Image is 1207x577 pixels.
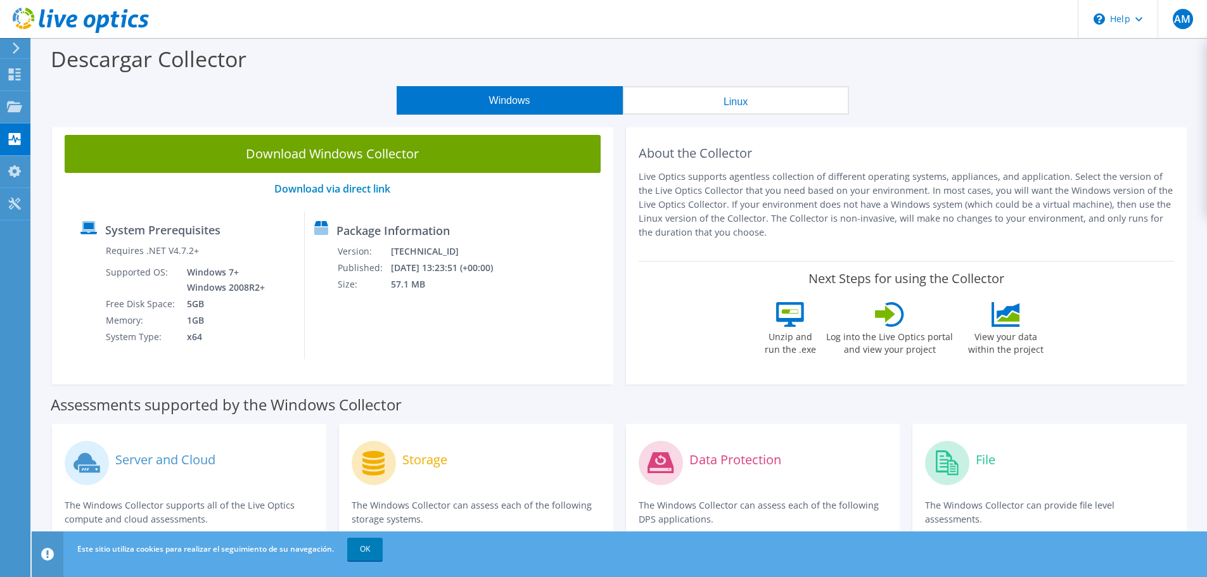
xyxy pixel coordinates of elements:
[352,498,601,526] p: The Windows Collector can assess each of the following storage systems.
[274,182,390,196] a: Download via direct link
[761,327,819,356] label: Unzip and run the .exe
[105,264,177,296] td: Supported OS:
[51,44,246,73] label: Descargar Collector
[65,135,601,173] a: Download Windows Collector
[397,86,623,115] button: Windows
[1094,13,1105,25] svg: \n
[77,543,334,554] span: Este sitio utiliza cookies para realizar el seguimiento de su navegación.
[177,312,267,329] td: 1GB
[639,498,888,526] p: The Windows Collector can assess each of the following DPS applications.
[115,453,215,466] label: Server and Cloud
[1173,9,1193,29] span: AM
[336,224,450,237] label: Package Information
[105,296,177,312] td: Free Disk Space:
[390,243,509,260] td: [TECHNICAL_ID]
[177,329,267,345] td: x64
[105,329,177,345] td: System Type:
[639,146,1175,161] h2: About the Collector
[105,224,220,236] label: System Prerequisites
[177,296,267,312] td: 5GB
[337,276,390,293] td: Size:
[390,260,509,276] td: [DATE] 13:23:51 (+00:00)
[177,264,267,296] td: Windows 7+ Windows 2008R2+
[106,244,199,257] label: Requires .NET V4.7.2+
[402,453,447,466] label: Storage
[51,398,402,411] label: Assessments supported by the Windows Collector
[65,498,314,526] p: The Windows Collector supports all of the Live Optics compute and cloud assessments.
[808,271,1004,286] label: Next Steps for using the Collector
[623,86,849,115] button: Linux
[639,170,1175,239] p: Live Optics supports agentless collection of different operating systems, appliances, and applica...
[925,498,1174,526] p: The Windows Collector can provide file level assessments.
[347,538,383,561] a: OK
[960,327,1051,356] label: View your data within the project
[826,327,954,356] label: Log into the Live Optics portal and view your project
[976,453,995,466] label: File
[105,312,177,329] td: Memory:
[689,453,781,466] label: Data Protection
[337,243,390,260] td: Version:
[337,260,390,276] td: Published:
[390,276,509,293] td: 57.1 MB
